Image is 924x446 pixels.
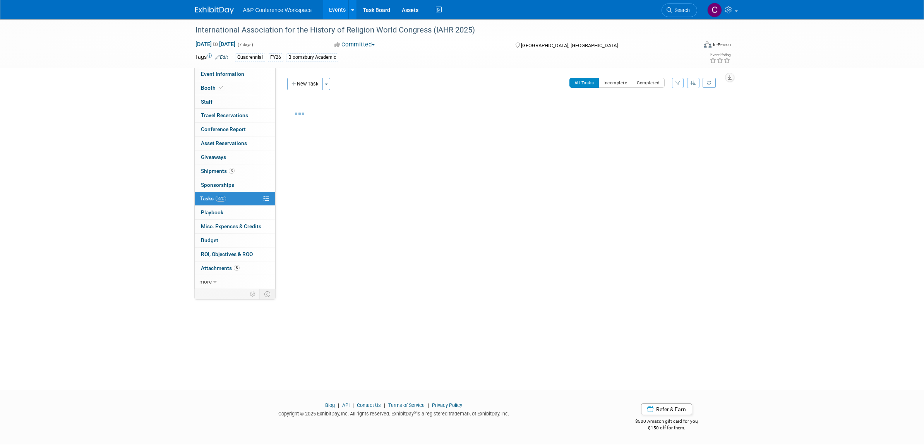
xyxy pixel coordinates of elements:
[201,154,226,160] span: Giveaways
[357,402,381,408] a: Contact Us
[200,195,226,202] span: Tasks
[569,78,599,88] button: All Tasks
[259,289,275,299] td: Toggle Event Tabs
[201,223,261,229] span: Misc. Expenses & Credits
[351,402,356,408] span: |
[672,7,690,13] span: Search
[604,413,729,431] div: $500 Amazon gift card for you,
[195,275,275,289] a: more
[332,41,378,49] button: Committed
[287,78,323,90] button: New Task
[632,78,665,88] button: Completed
[641,403,692,415] a: Refer & Earn
[201,85,225,91] span: Booth
[201,265,240,271] span: Attachments
[426,402,431,408] span: |
[662,3,697,17] a: Search
[195,81,275,95] a: Booth
[201,71,244,77] span: Event Information
[219,85,223,90] i: Booth reservation complete
[201,237,218,243] span: Budget
[195,164,275,178] a: Shipments3
[199,279,212,285] span: more
[521,43,618,48] span: [GEOGRAPHIC_DATA], [GEOGRAPHIC_DATA]
[195,137,275,150] a: Asset Reservations
[651,40,731,52] div: Event Format
[195,220,275,233] a: Misc. Expenses & Credits
[216,196,226,202] span: 82%
[195,123,275,136] a: Conference Report
[195,234,275,247] a: Budget
[295,113,304,115] img: loading...
[195,67,275,81] a: Event Information
[336,402,341,408] span: |
[201,140,247,146] span: Asset Reservations
[195,178,275,192] a: Sponsorships
[201,99,213,105] span: Staff
[713,42,731,48] div: In-Person
[286,53,338,62] div: Bloomsbury Academic
[195,192,275,205] a: Tasks82%
[195,408,593,417] div: Copyright © 2025 ExhibitDay, Inc. All rights reserved. ExhibitDay is a registered trademark of Ex...
[201,112,248,118] span: Travel Reservations
[193,23,686,37] div: International Association for the History of Religion World Congress (IAHR 2025)
[195,41,236,48] span: [DATE] [DATE]
[235,53,265,62] div: Quadrennial
[215,55,228,60] a: Edit
[195,53,228,62] td: Tags
[201,209,223,215] span: Playbook
[342,402,350,408] a: API
[325,402,335,408] a: Blog
[604,425,729,431] div: $150 off for them.
[201,251,253,257] span: ROI, Objectives & ROO
[229,168,235,174] span: 3
[195,109,275,122] a: Travel Reservations
[234,265,240,271] span: 8
[195,7,234,14] img: ExhibitDay
[201,126,246,132] span: Conference Report
[414,410,417,415] sup: ®
[243,7,312,13] span: A&P Conference Workspace
[598,78,632,88] button: Incomplete
[195,150,275,164] a: Giveaways
[704,41,711,48] img: Format-Inperson.png
[237,42,253,47] span: (7 days)
[703,78,716,88] a: Refresh
[268,53,283,62] div: FY26
[195,261,275,275] a: Attachments8
[212,41,219,47] span: to
[432,402,462,408] a: Privacy Policy
[382,402,387,408] span: |
[195,206,275,219] a: Playbook
[201,168,235,174] span: Shipments
[201,182,234,188] span: Sponsorships
[195,248,275,261] a: ROI, Objectives & ROO
[388,402,425,408] a: Terms of Service
[707,3,722,17] img: Christine Ritchlin
[195,95,275,109] a: Staff
[710,53,730,57] div: Event Rating
[246,289,260,299] td: Personalize Event Tab Strip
